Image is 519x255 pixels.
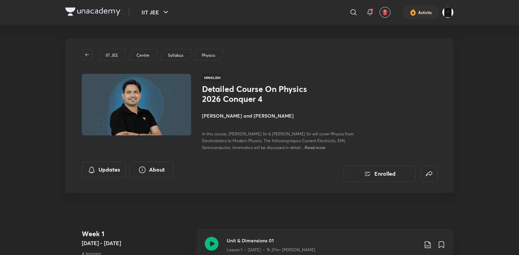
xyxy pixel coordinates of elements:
button: avatar [380,7,390,18]
button: Updates [82,162,125,178]
a: Syllabus [167,52,185,58]
a: Centre [135,52,151,58]
button: Enrolled [344,166,415,182]
span: Read more [305,145,325,150]
h5: [DATE] - [DATE] [82,239,191,247]
button: IIT JEE [137,5,174,19]
h1: Detailed Course On Physics 2026 Conquer 4 [202,84,314,104]
img: activity [410,8,416,16]
p: Centre [136,52,149,58]
button: false [421,166,437,182]
a: IIT JEE [105,52,119,58]
img: Thumbnail [81,73,192,136]
img: Company Logo [65,8,120,16]
h3: Unit & Dimensions 01 [227,237,418,244]
p: Lesson 1 • [DATE] • 1h 27m • [PERSON_NAME] [227,247,315,253]
span: Hinglish [202,74,223,81]
button: About [130,162,173,178]
p: Physics [202,52,215,58]
h4: Week 1 [82,229,191,239]
img: avatar [382,9,388,15]
p: Syllabus [168,52,183,58]
span: In this course, [PERSON_NAME] Sir & [PERSON_NAME] Sir will cover Physics from Electrostatics to M... [202,131,354,150]
p: IIT JEE [106,52,118,58]
h4: [PERSON_NAME] and [PERSON_NAME] [202,112,355,119]
a: Physics [201,52,216,58]
img: Anurag Agarwal [442,6,454,18]
a: Company Logo [65,8,120,17]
